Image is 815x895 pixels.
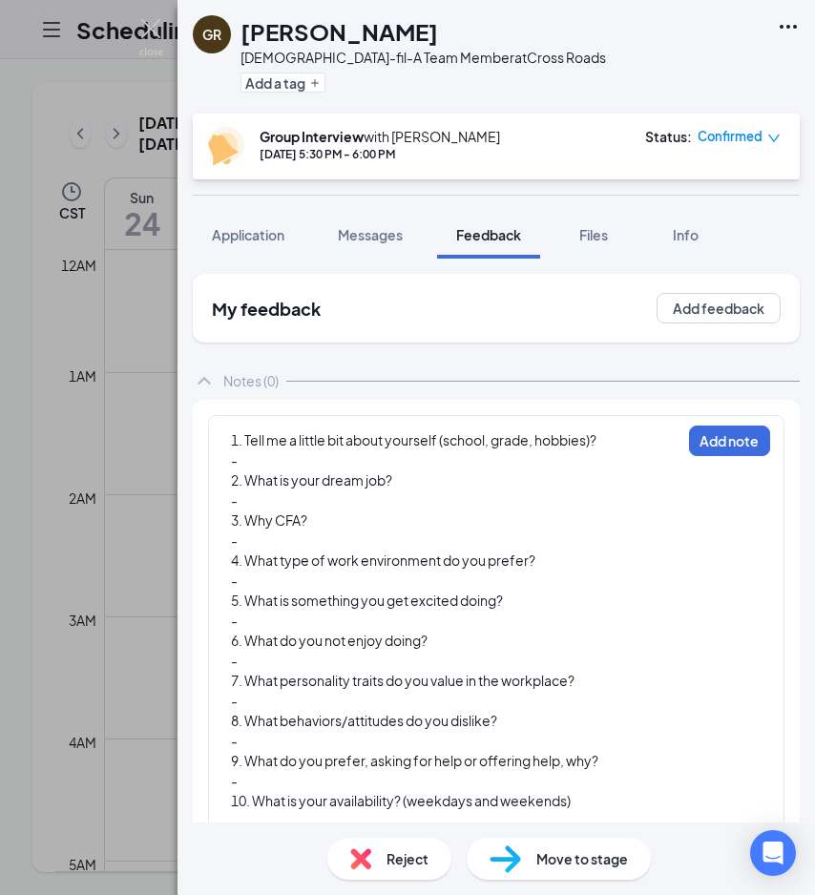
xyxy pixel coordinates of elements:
[231,491,238,509] span: -
[387,848,428,869] span: Reject
[260,127,500,146] div: with [PERSON_NAME]
[212,297,321,321] h2: My feedback
[231,712,497,729] span: 8. What behaviors/attitudes do you dislike?
[231,572,238,589] span: -
[231,471,392,489] span: 2. What is your dream job?
[240,73,325,93] button: PlusAdd a tag
[579,226,608,243] span: Files
[689,426,770,456] button: Add note
[231,692,238,709] span: -
[231,652,238,669] span: -
[698,127,763,146] span: Confirmed
[338,226,403,243] span: Messages
[193,369,216,392] svg: ChevronUp
[231,511,307,529] span: 3. Why CFA?
[750,830,796,876] div: Open Intercom Messenger
[231,772,238,789] span: -
[231,812,238,829] span: -
[767,132,781,145] span: down
[240,48,606,67] div: [DEMOGRAPHIC_DATA]-fil-A Team Member at Cross Roads
[231,552,535,569] span: 4. What type of work environment do you prefer?
[309,77,321,89] svg: Plus
[645,127,692,146] div: Status :
[223,371,279,390] div: Notes (0)
[231,531,238,549] span: -
[240,15,438,48] h1: [PERSON_NAME]
[231,792,571,809] span: 10. What is your availability? (weekdays and weekends)
[536,848,628,869] span: Move to stage
[673,226,699,243] span: Info
[657,293,781,323] button: Add feedback
[777,15,800,38] svg: Ellipses
[260,128,364,145] b: Group Interview
[231,592,503,609] span: 5. What is something you get excited doing?
[212,226,284,243] span: Application
[231,672,575,689] span: 7. What personality traits do you value in the workplace?
[202,25,221,44] div: GR
[456,226,521,243] span: Feedback
[231,451,238,468] span: -
[231,612,238,629] span: -
[231,632,428,649] span: 6. What do you not enjoy doing?
[231,732,238,749] span: -
[231,431,596,448] span: 1. Tell me a little bit about yourself (school, grade, hobbies)?
[231,752,598,769] span: 9. What do you prefer, asking for help or offering help, why?
[260,146,500,162] div: [DATE] 5:30 PM - 6:00 PM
